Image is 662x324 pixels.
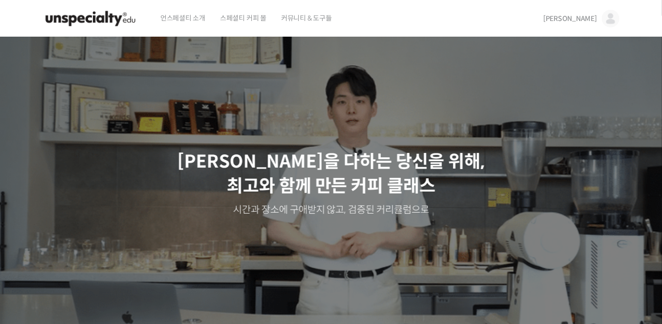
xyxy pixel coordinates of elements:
[543,14,597,23] span: [PERSON_NAME]
[151,258,163,265] span: 설정
[65,243,126,267] a: 대화
[89,258,101,266] span: 대화
[3,243,65,267] a: 홈
[31,258,37,265] span: 홈
[126,243,188,267] a: 설정
[10,203,653,217] p: 시간과 장소에 구애받지 않고, 검증된 커리큘럼으로
[10,150,653,199] p: [PERSON_NAME]을 다하는 당신을 위해, 최고와 함께 만든 커피 클래스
